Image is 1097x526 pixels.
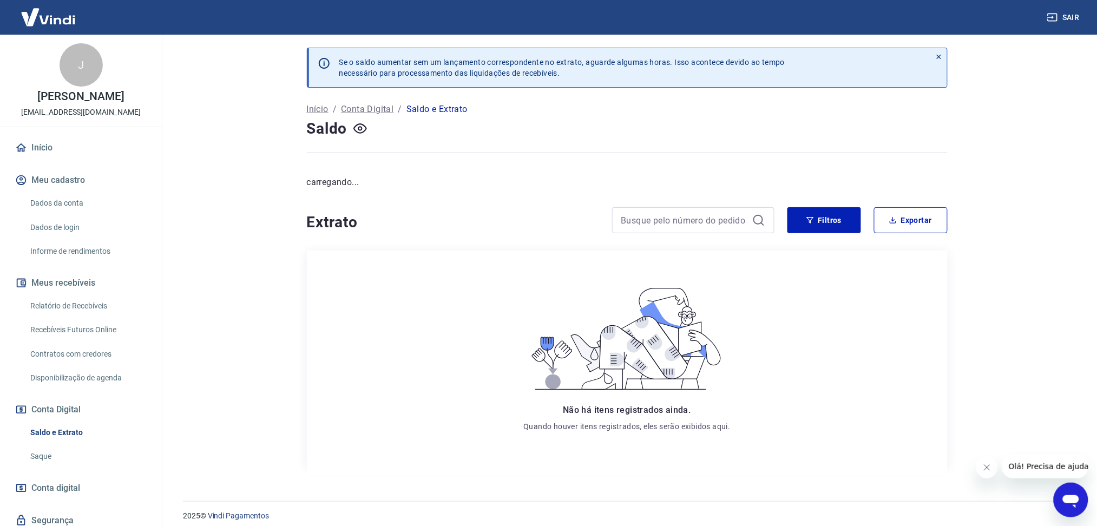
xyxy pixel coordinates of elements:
[6,8,91,16] span: Olá! Precisa de ajuda?
[26,367,149,389] a: Disponibilização de agenda
[208,511,269,520] a: Vindi Pagamentos
[787,207,861,233] button: Filtros
[26,192,149,214] a: Dados da conta
[13,1,83,34] img: Vindi
[1045,8,1084,28] button: Sair
[37,91,124,102] p: [PERSON_NAME]
[523,421,730,432] p: Quando houver itens registrados, eles serão exibidos aqui.
[976,457,998,478] iframe: Fechar mensagem
[26,343,149,365] a: Contratos com credores
[621,212,748,228] input: Busque pelo número do pedido
[339,57,785,78] p: Se o saldo aumentar sem um lançamento correspondente no extrato, aguarde algumas horas. Isso acon...
[26,422,149,444] a: Saldo e Extrato
[26,216,149,239] a: Dados de login
[60,43,103,87] div: J
[307,176,948,189] p: carregando...
[13,476,149,500] a: Conta digital
[563,405,691,415] span: Não há itens registrados ainda.
[31,481,80,496] span: Conta digital
[13,168,149,192] button: Meu cadastro
[13,136,149,160] a: Início
[13,271,149,295] button: Meus recebíveis
[307,118,347,140] h4: Saldo
[307,103,329,116] a: Início
[13,398,149,422] button: Conta Digital
[26,240,149,262] a: Informe de rendimentos
[26,295,149,317] a: Relatório de Recebíveis
[874,207,948,233] button: Exportar
[406,103,468,116] p: Saldo e Extrato
[398,103,402,116] p: /
[307,212,599,233] h4: Extrato
[1054,483,1088,517] iframe: Botão para abrir a janela de mensagens
[21,107,141,118] p: [EMAIL_ADDRESS][DOMAIN_NAME]
[1002,455,1088,478] iframe: Mensagem da empresa
[26,319,149,341] a: Recebíveis Futuros Online
[333,103,337,116] p: /
[341,103,393,116] a: Conta Digital
[183,510,1071,522] p: 2025 ©
[26,445,149,468] a: Saque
